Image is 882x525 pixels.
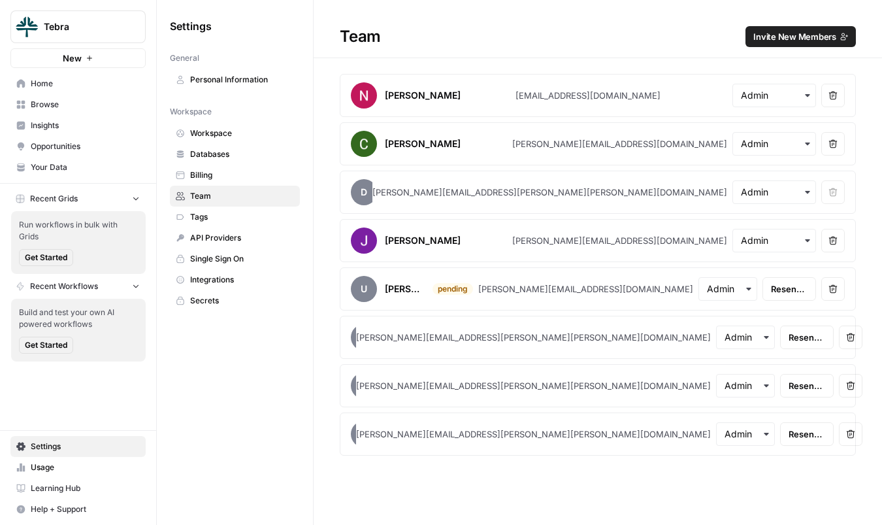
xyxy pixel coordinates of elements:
[780,326,834,349] button: Resend invite
[741,137,808,150] input: Admin
[351,179,377,205] span: D
[19,307,138,330] span: Build and test your own AI powered workflows
[10,457,146,478] a: Usage
[385,137,461,150] div: [PERSON_NAME]
[10,48,146,68] button: New
[356,331,711,344] div: [PERSON_NAME][EMAIL_ADDRESS][PERSON_NAME][PERSON_NAME][DOMAIN_NAME]
[10,115,146,136] a: Insights
[190,127,294,139] span: Workspace
[10,136,146,157] a: Opportunities
[515,89,661,102] div: [EMAIL_ADDRESS][DOMAIN_NAME]
[351,324,377,350] span: u
[314,26,882,47] div: Team
[780,422,834,446] button: Resend invite
[741,186,808,199] input: Admin
[10,478,146,499] a: Learning Hub
[789,331,825,344] span: Resend invite
[170,269,300,290] a: Integrations
[725,379,766,392] input: Admin
[31,99,140,110] span: Browse
[10,499,146,520] button: Help + Support
[25,339,67,351] span: Get Started
[170,248,300,269] a: Single Sign On
[170,186,300,207] a: Team
[725,331,766,344] input: Admin
[170,52,199,64] span: General
[741,234,808,247] input: Admin
[170,69,300,90] a: Personal Information
[30,193,78,205] span: Recent Grids
[707,282,749,296] input: Admin
[15,15,39,39] img: Tebra Logo
[190,190,294,202] span: Team
[10,73,146,94] a: Home
[351,82,377,109] img: avatar
[351,421,377,447] span: u
[741,89,808,102] input: Admin
[478,282,693,296] div: [PERSON_NAME][EMAIL_ADDRESS][DOMAIN_NAME]
[10,436,146,457] a: Settings
[10,277,146,296] button: Recent Workflows
[356,428,711,441] div: [PERSON_NAME][EMAIL_ADDRESS][PERSON_NAME][PERSON_NAME][DOMAIN_NAME]
[351,228,377,254] img: avatar
[31,141,140,152] span: Opportunities
[356,379,711,392] div: [PERSON_NAME][EMAIL_ADDRESS][PERSON_NAME][PERSON_NAME][DOMAIN_NAME]
[170,290,300,311] a: Secrets
[30,280,98,292] span: Recent Workflows
[170,165,300,186] a: Billing
[19,337,73,354] button: Get Started
[170,106,212,118] span: Workspace
[190,211,294,223] span: Tags
[170,18,212,34] span: Settings
[31,161,140,173] span: Your Data
[351,276,377,302] span: u
[63,52,82,65] span: New
[190,295,294,307] span: Secrets
[512,137,727,150] div: [PERSON_NAME][EMAIL_ADDRESS][DOMAIN_NAME]
[25,252,67,263] span: Get Started
[789,379,825,392] span: Resend invite
[19,219,138,243] span: Run workflows in bulk with Grids
[385,234,461,247] div: [PERSON_NAME]
[19,249,73,266] button: Get Started
[385,89,461,102] div: [PERSON_NAME]
[31,462,140,473] span: Usage
[190,148,294,160] span: Databases
[190,253,294,265] span: Single Sign On
[190,274,294,286] span: Integrations
[10,94,146,115] a: Browse
[170,228,300,248] a: API Providers
[789,428,825,441] span: Resend invite
[771,282,808,296] span: Resend invite
[10,10,146,43] button: Workspace: Tebra
[10,157,146,178] a: Your Data
[725,428,766,441] input: Admin
[31,441,140,452] span: Settings
[780,374,834,398] button: Resend invite
[31,120,140,131] span: Insights
[170,144,300,165] a: Databases
[433,283,473,295] div: pending
[190,232,294,244] span: API Providers
[190,169,294,181] span: Billing
[10,189,146,209] button: Recent Grids
[351,131,377,157] img: avatar
[385,282,425,296] div: [PERSON_NAME]
[190,74,294,86] span: Personal Information
[31,483,140,494] span: Learning Hub
[170,123,300,144] a: Workspace
[31,78,140,90] span: Home
[351,373,377,399] span: u
[753,30,836,43] span: Invite New Members
[372,186,727,199] div: [PERSON_NAME][EMAIL_ADDRESS][PERSON_NAME][PERSON_NAME][DOMAIN_NAME]
[170,207,300,228] a: Tags
[31,503,140,515] span: Help + Support
[44,20,123,33] span: Tebra
[512,234,727,247] div: [PERSON_NAME][EMAIL_ADDRESS][DOMAIN_NAME]
[762,277,816,301] button: Resend invite
[745,26,856,47] button: Invite New Members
